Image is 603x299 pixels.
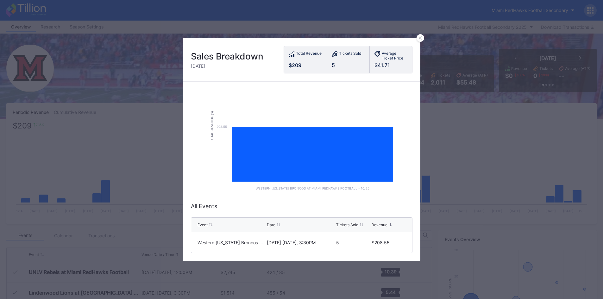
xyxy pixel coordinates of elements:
[256,186,369,190] text: Western [US_STATE] Broncos at Miami RedHawks Football - 10/25
[289,62,322,68] div: $209
[374,62,407,68] div: $41.71
[191,63,263,69] div: [DATE]
[336,240,370,245] div: 5
[207,68,397,195] svg: Chart title
[191,51,263,62] div: Sales Breakdown
[198,222,208,227] div: Event
[332,62,365,68] div: 5
[191,203,412,209] div: All Events
[372,240,405,245] div: $208.55
[336,222,358,227] div: Tickets Sold
[339,51,361,58] div: Tickets Sold
[296,51,322,58] div: Total Revenue
[267,222,275,227] div: Date
[198,240,265,245] div: Western [US_STATE] Broncos at Miami RedHawks Football
[217,125,227,128] text: 208.55
[372,222,387,227] div: Revenue
[382,51,407,60] div: Average Ticket Price
[210,111,214,142] text: Total Revenue ($)
[267,240,335,245] div: [DATE] [DATE], 3:30PM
